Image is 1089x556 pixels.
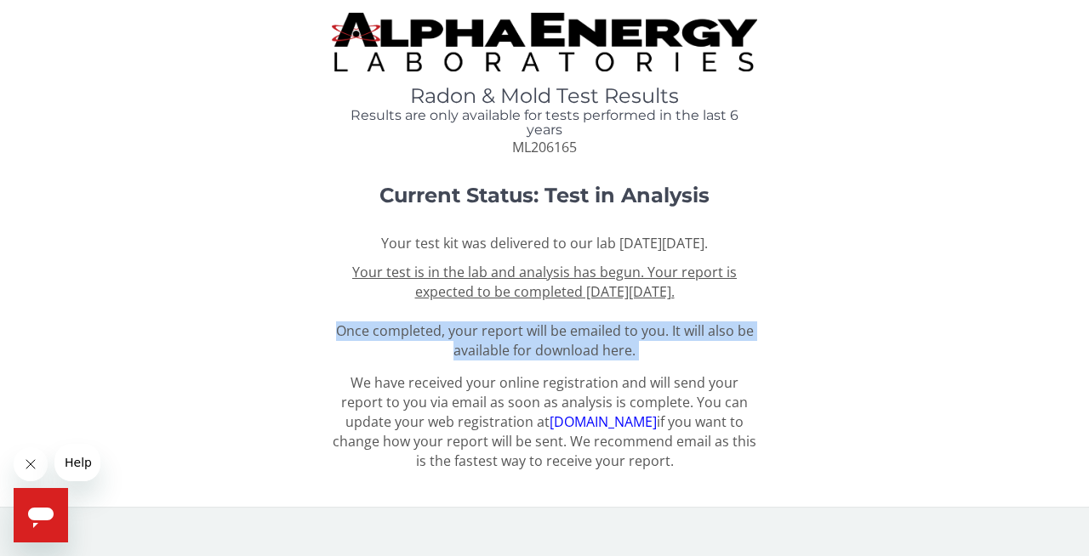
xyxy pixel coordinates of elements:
[379,183,710,207] strong: Current Status: Test in Analysis
[54,444,100,481] iframe: Message from company
[332,85,757,107] h1: Radon & Mold Test Results
[550,412,657,431] a: [DOMAIN_NAME]
[14,488,68,542] iframe: Button to launch messaging window
[512,138,577,156] span: ML206165
[332,13,757,71] img: TightCrop.jpg
[332,373,757,470] p: We have received your online registration and will send your report to you via email as soon as a...
[336,263,754,359] span: Once completed, your report will be emailed to you. It will also be available for download here.
[352,263,737,301] u: Your test is in the lab and analysis has begun. Your report is expected to be completed [DATE][DA...
[14,447,48,481] iframe: Close message
[332,234,757,253] p: Your test kit was delivered to our lab [DATE][DATE].
[332,108,757,138] h4: Results are only available for tests performed in the last 6 years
